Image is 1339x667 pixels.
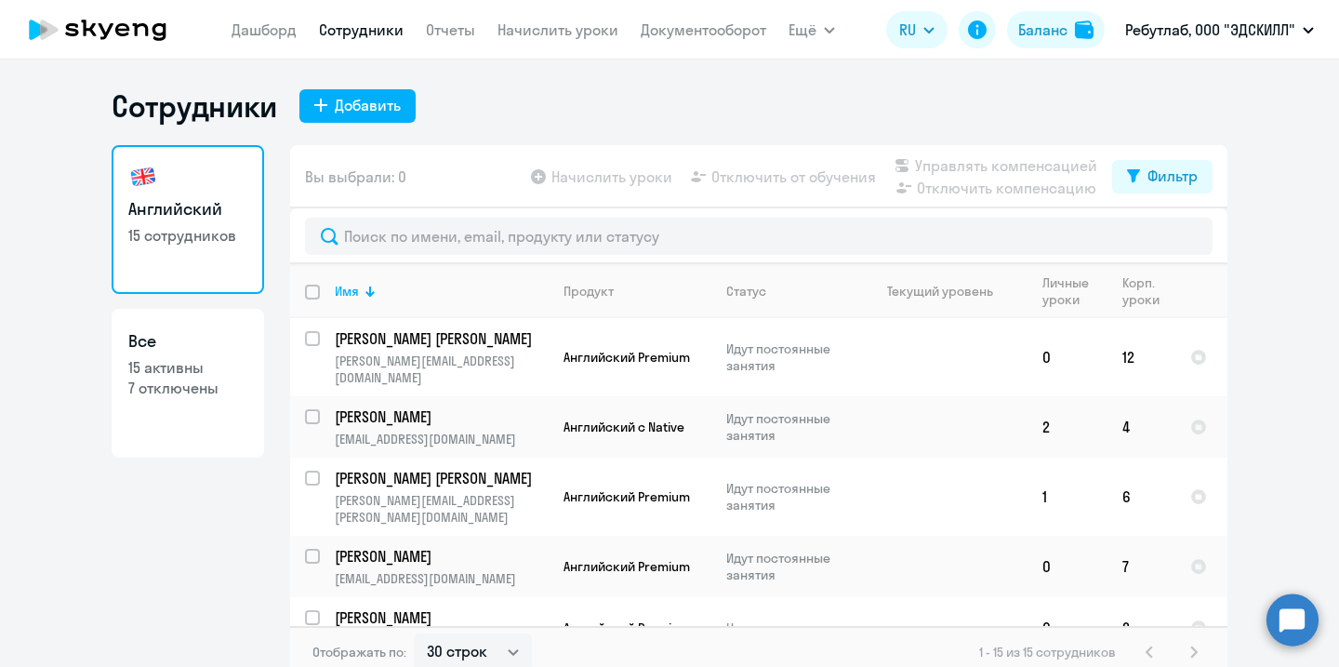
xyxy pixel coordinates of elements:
[335,94,401,116] div: Добавить
[335,283,548,300] div: Имя
[112,309,264,458] a: Все15 активны7 отключены
[1027,597,1107,659] td: 0
[335,607,548,628] a: [PERSON_NAME]
[1027,396,1107,458] td: 2
[128,378,247,398] p: 7 отключены
[726,620,854,636] p: На отключении
[128,162,158,192] img: english
[563,488,690,505] span: Английский Premium
[1122,274,1174,308] div: Корп. уроки
[335,431,548,447] p: [EMAIL_ADDRESS][DOMAIN_NAME]
[335,468,548,488] a: [PERSON_NAME] [PERSON_NAME]
[335,607,545,628] p: [PERSON_NAME]
[1027,458,1107,536] td: 1
[726,283,766,300] div: Статус
[1107,536,1175,597] td: 7
[335,328,545,349] p: [PERSON_NAME] [PERSON_NAME]
[305,218,1213,255] input: Поиск по имени, email, продукту или статусу
[789,19,816,41] span: Ещё
[335,546,545,567] p: [PERSON_NAME]
[312,644,406,660] span: Отображать по:
[1125,19,1295,41] p: Ребутлаб, ООО "ЭДСКИЛЛ"
[426,20,475,39] a: Отчеты
[335,468,545,488] p: [PERSON_NAME] [PERSON_NAME]
[1027,318,1107,396] td: 0
[563,558,690,575] span: Английский Premium
[112,145,264,294] a: Английский15 сотрудников
[335,283,359,300] div: Имя
[726,340,854,374] p: Идут постоянные занятия
[563,419,684,435] span: Английский с Native
[335,407,545,427] p: [PERSON_NAME]
[899,19,916,41] span: RU
[1027,536,1107,597] td: 0
[886,11,948,48] button: RU
[1107,318,1175,396] td: 12
[726,410,854,444] p: Идут постоянные занятия
[1147,165,1198,187] div: Фильтр
[335,407,548,427] a: [PERSON_NAME]
[726,480,854,514] p: Идут постоянные занятия
[1107,458,1175,536] td: 6
[335,546,548,567] a: [PERSON_NAME]
[128,329,247,354] h3: Все
[563,349,690,366] span: Английский Premium
[128,197,247,221] h3: Английский
[563,283,710,300] div: Продукт
[1042,274,1090,308] div: Личные уроки
[726,283,854,300] div: Статус
[319,20,404,39] a: Сотрудники
[1107,597,1175,659] td: 2
[335,492,548,526] p: [PERSON_NAME][EMAIL_ADDRESS][PERSON_NAME][DOMAIN_NAME]
[1107,396,1175,458] td: 4
[979,644,1116,660] span: 1 - 15 из 15 сотрудников
[726,550,854,583] p: Идут постоянные занятия
[1075,20,1094,39] img: balance
[1007,11,1105,48] button: Балансbalance
[335,353,548,386] p: [PERSON_NAME][EMAIL_ADDRESS][DOMAIN_NAME]
[563,620,690,636] span: Английский Premium
[1018,19,1067,41] div: Баланс
[128,357,247,378] p: 15 активны
[563,283,614,300] div: Продукт
[335,328,548,349] a: [PERSON_NAME] [PERSON_NAME]
[1112,160,1213,193] button: Фильтр
[1042,274,1107,308] div: Личные уроки
[1122,274,1160,308] div: Корп. уроки
[869,283,1027,300] div: Текущий уровень
[232,20,297,39] a: Дашборд
[335,570,548,587] p: [EMAIL_ADDRESS][DOMAIN_NAME]
[1116,7,1323,52] button: Ребутлаб, ООО "ЭДСКИЛЛ"
[305,166,406,188] span: Вы выбрали: 0
[112,87,277,125] h1: Сотрудники
[789,11,835,48] button: Ещё
[497,20,618,39] a: Начислить уроки
[299,89,416,123] button: Добавить
[887,283,993,300] div: Текущий уровень
[128,225,247,246] p: 15 сотрудников
[641,20,766,39] a: Документооборот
